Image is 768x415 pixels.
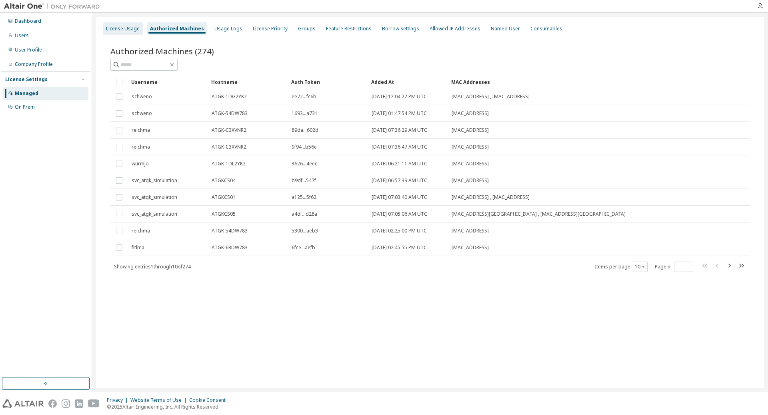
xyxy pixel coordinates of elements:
[372,194,427,201] span: [DATE] 07:03:40 AM UTC
[452,194,530,201] span: [MAC_ADDRESS] , [MAC_ADDRESS]
[292,194,316,201] span: a125...5f62
[132,110,152,117] span: schweno
[130,397,189,403] div: Website Terms of Use
[132,144,150,150] span: reichma
[253,26,288,32] div: License Priority
[292,161,317,167] span: 3626...4eec
[131,75,205,88] div: Username
[62,399,70,408] img: instagram.svg
[372,211,427,217] span: [DATE] 07:05:06 AM UTC
[452,177,489,184] span: [MAC_ADDRESS]
[292,211,317,217] span: a4df...d28a
[212,211,236,217] span: ATGKCS05
[372,228,427,234] span: [DATE] 02:25:00 PM UTC
[291,75,365,88] div: Auth Token
[212,194,236,201] span: ATGKCS01
[214,26,242,32] div: Usage Logs
[382,26,419,32] div: Borrow Settings
[212,93,247,100] span: ATGK-1DG2YK2
[48,399,57,408] img: facebook.svg
[452,110,489,117] span: [MAC_ADDRESS]
[655,262,693,272] span: Page n.
[371,75,445,88] div: Added At
[452,144,489,150] span: [MAC_ADDRESS]
[372,177,427,184] span: [DATE] 06:57:39 AM UTC
[2,399,44,408] img: altair_logo.svg
[132,228,150,234] span: reichma
[298,26,316,32] div: Groups
[292,127,318,133] span: 89da...602d
[4,2,104,10] img: Altair One
[452,127,489,133] span: [MAC_ADDRESS]
[292,93,316,100] span: ee72...fc6b
[372,244,427,251] span: [DATE] 02:45:55 PM UTC
[451,75,666,88] div: MAC Addresses
[15,32,29,39] div: Users
[292,110,318,117] span: 1693...a731
[595,262,648,272] span: Items per page
[106,26,140,32] div: License Usage
[372,93,427,100] span: [DATE] 12:04:22 PM UTC
[15,61,53,68] div: Company Profile
[491,26,520,32] div: Named User
[372,161,427,167] span: [DATE] 06:21:11 AM UTC
[114,263,191,270] span: Showing entries 1 through 10 of 274
[430,26,480,32] div: Allowed IP Addresses
[292,144,317,150] span: 9f94...b56e
[212,110,248,117] span: ATGK-54DW783
[212,228,248,234] span: ATGK-54DW783
[132,161,149,167] span: wurmjo
[15,104,35,110] div: On Prem
[107,403,230,410] p: © 2025 Altair Engineering, Inc. All Rights Reserved.
[292,244,315,251] span: 6fce...aefb
[15,90,38,97] div: Managed
[452,244,489,251] span: [MAC_ADDRESS]
[372,144,427,150] span: [DATE] 07:36:47 AM UTC
[132,244,144,251] span: fitlma
[15,18,41,24] div: Dashboard
[212,161,246,167] span: ATGK-1DL2YK2
[452,161,489,167] span: [MAC_ADDRESS]
[452,211,626,217] span: [MAC_ADDRESS][GEOGRAPHIC_DATA] , [MAC_ADDRESS][GEOGRAPHIC_DATA]
[212,244,248,251] span: ATGK-63DW783
[132,93,152,100] span: schweno
[211,75,285,88] div: Hostname
[212,127,246,133] span: ATGK-C3XVNR2
[189,397,230,403] div: Cookie Consent
[5,76,48,83] div: License Settings
[212,144,246,150] span: ATGK-C3XVNR2
[212,177,236,184] span: ATGKCS04
[107,397,130,403] div: Privacy
[635,264,646,270] button: 10
[326,26,372,32] div: Feature Restrictions
[110,46,214,57] span: Authorized Machines (274)
[132,177,177,184] span: svc_atgk_simulation
[372,127,427,133] span: [DATE] 07:36:29 AM UTC
[292,177,316,184] span: b9df...547f
[452,93,530,100] span: [MAC_ADDRESS] , [MAC_ADDRESS]
[372,110,427,117] span: [DATE] 01:47:54 PM UTC
[132,127,150,133] span: reichma
[132,194,177,201] span: svc_atgk_simulation
[15,47,42,53] div: User Profile
[132,211,177,217] span: svc_atgk_simulation
[88,399,100,408] img: youtube.svg
[150,26,204,32] div: Authorized Machines
[75,399,83,408] img: linkedin.svg
[292,228,318,234] span: 5300...aeb3
[530,26,562,32] div: Consumables
[452,228,489,234] span: [MAC_ADDRESS]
